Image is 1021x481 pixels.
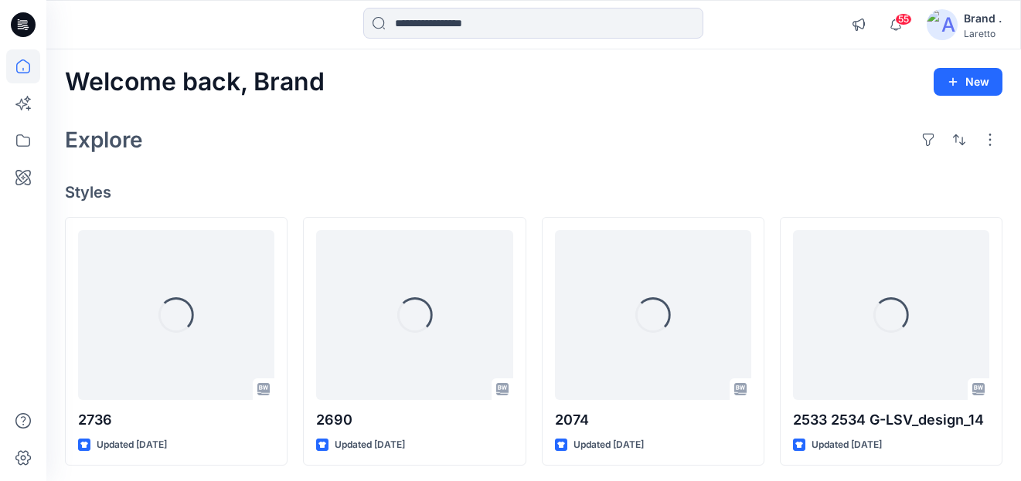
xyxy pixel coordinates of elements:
p: 2690 [316,409,512,431]
p: 2736 [78,409,274,431]
h2: Welcome back, Brand [65,68,325,97]
p: Updated [DATE] [335,437,405,453]
div: Laretto [964,28,1002,39]
p: 2533 2534 G-LSV_design_14 [793,409,989,431]
p: Updated [DATE] [97,437,167,453]
p: Updated [DATE] [573,437,644,453]
p: Updated [DATE] [812,437,882,453]
img: avatar [927,9,958,40]
div: Brand . [964,9,1002,28]
button: New [934,68,1002,96]
span: 55 [895,13,912,25]
h4: Styles [65,183,1002,202]
h2: Explore [65,127,143,152]
p: 2074 [555,409,751,431]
